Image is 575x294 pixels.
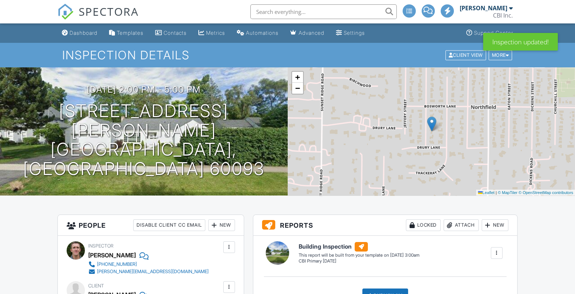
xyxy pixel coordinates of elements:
a: [PERSON_NAME][EMAIL_ADDRESS][DOMAIN_NAME] [88,268,209,275]
div: Disable Client CC Email [133,219,205,231]
h3: Reports [253,215,517,236]
span: Client [88,283,104,289]
div: Support Center [474,30,513,36]
div: Locked [406,219,441,231]
div: Inspection updated! [483,33,558,51]
div: More [489,50,512,60]
div: Contacts [164,30,187,36]
div: Settings [344,30,365,36]
input: Search everything... [250,4,397,19]
img: The Best Home Inspection Software - Spectora [57,4,74,20]
a: [PHONE_NUMBER] [88,261,209,268]
h6: Building Inspection [299,242,419,252]
a: © MapTiler [498,190,518,195]
a: Advanced [287,26,327,40]
span: Inspector [88,243,113,249]
a: Contacts [152,26,190,40]
a: Zoom out [292,83,303,94]
div: CBI Inc. [493,12,513,19]
div: [PERSON_NAME] [88,250,136,261]
a: Automations (Advanced) [234,26,281,40]
span: | [496,190,497,195]
div: Attach [444,219,479,231]
a: SPECTORA [57,10,139,25]
a: Client View [445,52,488,57]
h1: [STREET_ADDRESS][PERSON_NAME] [GEOGRAPHIC_DATA], [GEOGRAPHIC_DATA] 60093 [12,101,276,179]
div: Advanced [299,30,324,36]
span: SPECTORA [79,4,139,19]
a: © OpenStreetMap contributors [519,190,573,195]
div: CBI Primary [DATE] [299,258,419,264]
div: Client View [445,50,486,60]
span: − [295,83,300,93]
a: Zoom in [292,72,303,83]
a: Support Center [463,26,516,40]
div: [PHONE_NUMBER] [97,261,137,267]
div: [PERSON_NAME] [460,4,507,12]
h1: Inspection Details [62,49,513,62]
a: Metrics [195,26,228,40]
img: Marker [427,116,436,131]
h3: [DATE] 2:00 pm - 5:00 pm [87,85,201,94]
a: Settings [333,26,368,40]
div: Templates [117,30,143,36]
div: New [482,219,508,231]
div: This report will be built from your template on [DATE] 3:00am [299,252,419,258]
div: [PERSON_NAME][EMAIL_ADDRESS][DOMAIN_NAME] [97,269,209,275]
span: + [295,72,300,82]
a: Leaflet [478,190,494,195]
a: Dashboard [59,26,100,40]
div: New [208,219,235,231]
div: Metrics [206,30,225,36]
h3: People [58,215,244,236]
a: Templates [106,26,146,40]
div: Automations [246,30,279,36]
div: Dashboard [70,30,97,36]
